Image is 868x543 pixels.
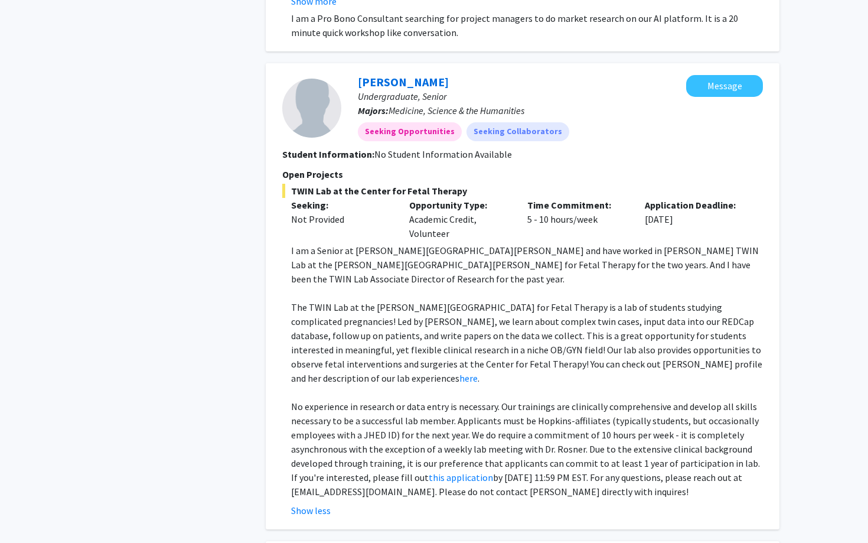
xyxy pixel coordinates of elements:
[636,198,754,240] div: [DATE]
[291,300,763,385] p: The TWIN Lab at the [PERSON_NAME][GEOGRAPHIC_DATA] for Fetal Therapy is a lab of students studyin...
[358,74,449,89] a: [PERSON_NAME]
[358,90,446,102] span: Undergraduate, Senior
[374,148,512,160] span: No Student Information Available
[358,122,462,141] mat-chip: Seeking Opportunities
[400,198,518,240] div: Academic Credit, Volunteer
[291,198,391,212] p: Seeking:
[645,198,745,212] p: Application Deadline:
[466,122,569,141] mat-chip: Seeking Collaborators
[291,399,763,499] p: No experience in research or data entry is necessary. Our trainings are clinically comprehensive ...
[686,75,763,97] button: Message Christina Rivera
[282,168,343,180] span: Open Projects
[527,198,628,212] p: Time Commitment:
[518,198,637,240] div: 5 - 10 hours/week
[358,105,389,116] b: Majors:
[389,105,524,116] span: Medicine, Science & the Humanities
[291,212,391,226] div: Not Provided
[282,148,374,160] b: Student Information:
[9,490,50,534] iframe: Chat
[409,198,510,212] p: Opportunity Type:
[291,11,763,40] p: I am a Pro Bono Consultant searching for project managers to do market research on our AI platfor...
[459,372,478,384] a: here
[282,184,763,198] span: TWIN Lab at the Center for Fetal Therapy
[291,243,763,286] p: I am a Senior at [PERSON_NAME][GEOGRAPHIC_DATA][PERSON_NAME] and have worked in [PERSON_NAME] TWI...
[291,503,331,518] button: Show less
[429,472,493,483] a: this application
